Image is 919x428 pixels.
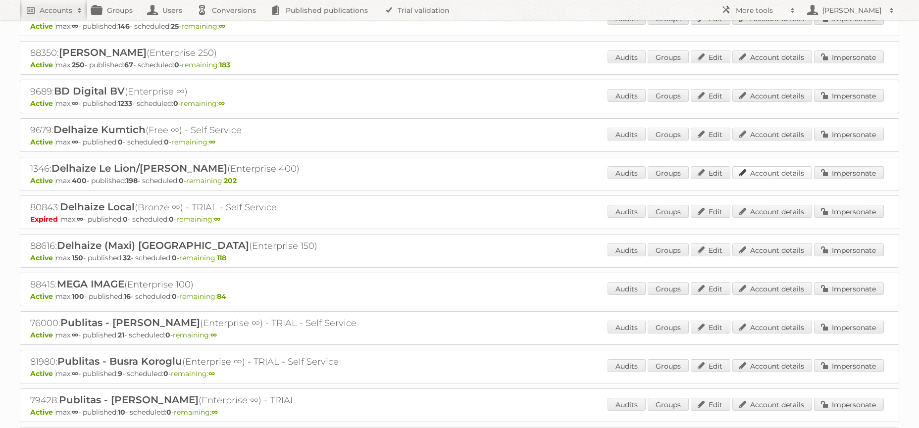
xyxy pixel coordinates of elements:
[72,99,78,108] strong: ∞
[54,85,125,97] span: BD Digital BV
[30,394,377,407] h2: 79428: (Enterprise ∞) - TRIAL
[691,166,730,179] a: Edit
[124,60,133,69] strong: 67
[60,201,135,213] span: Delhaize Local
[30,408,889,417] p: max: - published: - scheduled: -
[163,369,168,378] strong: 0
[179,253,226,262] span: remaining:
[732,398,812,411] a: Account details
[72,138,78,146] strong: ∞
[732,205,812,218] a: Account details
[214,215,220,224] strong: ∞
[72,331,78,339] strong: ∞
[59,47,147,58] span: [PERSON_NAME]
[30,138,889,146] p: max: - published: - scheduled: -
[814,243,884,256] a: Impersonate
[57,355,182,367] span: Publitas - Busra Koroglu
[181,99,225,108] span: remaining:
[72,253,83,262] strong: 150
[30,253,55,262] span: Active
[608,50,646,63] a: Audits
[691,243,730,256] a: Edit
[30,317,377,330] h2: 76000: (Enterprise ∞) - TRIAL - Self Service
[691,128,730,141] a: Edit
[30,408,55,417] span: Active
[53,124,146,136] span: Delhaize Kumtich
[30,215,889,224] p: max: - published: - scheduled: -
[814,89,884,102] a: Impersonate
[30,176,889,185] p: max: - published: - scheduled: -
[172,292,177,301] strong: 0
[648,243,689,256] a: Groups
[820,5,884,15] h2: [PERSON_NAME]
[72,292,84,301] strong: 100
[648,205,689,218] a: Groups
[181,22,225,31] span: remaining:
[30,138,55,146] span: Active
[732,128,812,141] a: Account details
[608,282,646,295] a: Audits
[648,128,689,141] a: Groups
[30,124,377,137] h2: 9679: (Free ∞) - Self Service
[60,317,200,329] span: Publitas - [PERSON_NAME]
[164,138,169,146] strong: 0
[691,282,730,295] a: Edit
[118,369,122,378] strong: 9
[72,369,78,378] strong: ∞
[30,176,55,185] span: Active
[732,282,812,295] a: Account details
[691,89,730,102] a: Edit
[182,60,230,69] span: remaining:
[30,215,60,224] span: Expired
[736,5,785,15] h2: More tools
[186,176,237,185] span: remaining:
[208,369,215,378] strong: ∞
[648,398,689,411] a: Groups
[174,60,179,69] strong: 0
[173,99,178,108] strong: 0
[51,162,227,174] span: Delhaize Le Lion/[PERSON_NAME]
[608,243,646,256] a: Audits
[814,128,884,141] a: Impersonate
[814,205,884,218] a: Impersonate
[691,359,730,372] a: Edit
[173,331,217,339] span: remaining:
[77,215,83,224] strong: ∞
[732,89,812,102] a: Account details
[732,166,812,179] a: Account details
[171,138,215,146] span: remaining:
[57,239,249,251] span: Delhaize (Maxi) [GEOGRAPHIC_DATA]
[691,398,730,411] a: Edit
[219,60,230,69] strong: 183
[118,138,123,146] strong: 0
[608,398,646,411] a: Audits
[648,359,689,372] a: Groups
[179,176,184,185] strong: 0
[30,369,889,378] p: max: - published: - scheduled: -
[30,99,889,108] p: max: - published: - scheduled: -
[224,176,237,185] strong: 202
[648,50,689,63] a: Groups
[691,321,730,333] a: Edit
[30,278,377,291] h2: 88415: (Enterprise 100)
[166,408,171,417] strong: 0
[732,50,812,63] a: Account details
[30,22,889,31] p: max: - published: - scheduled: -
[174,408,218,417] span: remaining:
[219,22,225,31] strong: ∞
[118,331,124,339] strong: 21
[691,50,730,63] a: Edit
[814,282,884,295] a: Impersonate
[171,22,179,31] strong: 25
[30,369,55,378] span: Active
[608,205,646,218] a: Audits
[123,215,128,224] strong: 0
[814,359,884,372] a: Impersonate
[172,253,177,262] strong: 0
[118,22,130,31] strong: 146
[648,282,689,295] a: Groups
[30,239,377,252] h2: 88616: (Enterprise 150)
[171,369,215,378] span: remaining:
[40,5,72,15] h2: Accounts
[165,331,170,339] strong: 0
